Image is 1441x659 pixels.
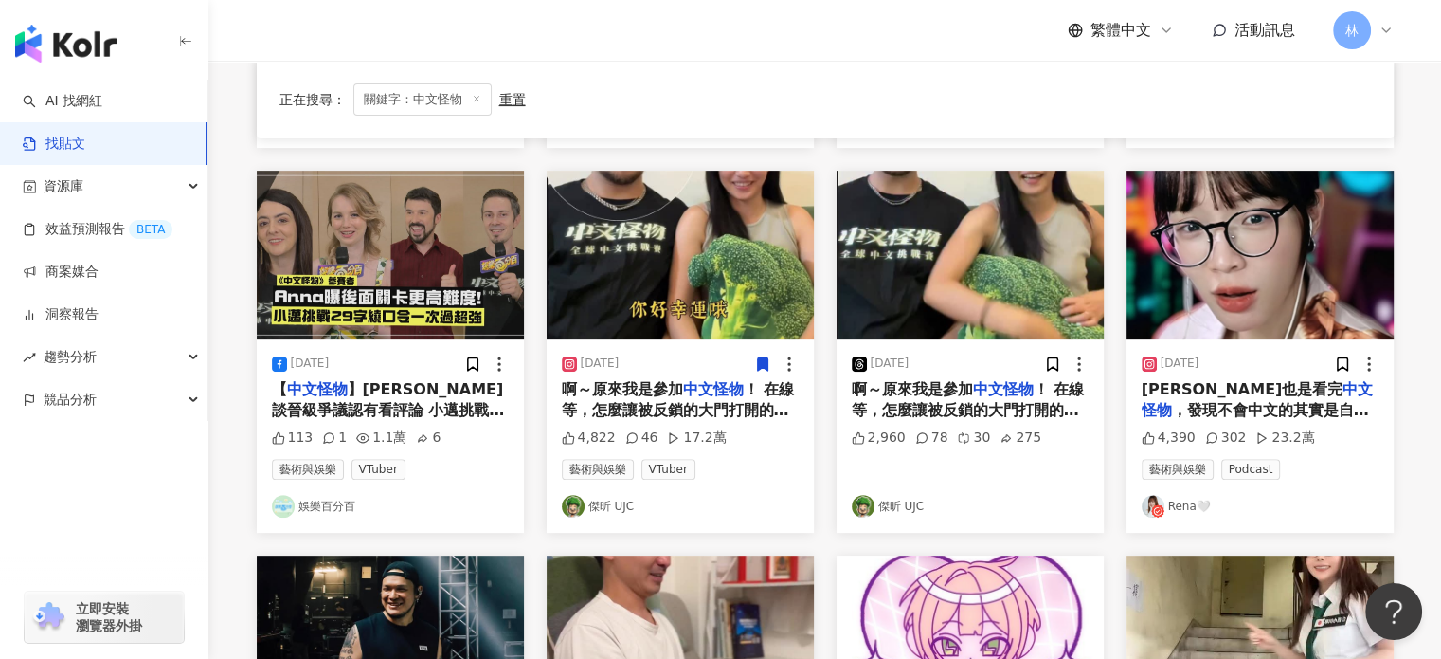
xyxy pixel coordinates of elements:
[1234,21,1295,39] span: 活動訊息
[416,429,441,448] div: 6
[1345,20,1359,41] span: 林
[1090,20,1151,41] span: 繁體中文
[871,356,910,372] div: [DATE]
[667,429,726,448] div: 17.2萬
[562,495,585,518] img: KOL Avatar
[44,336,97,378] span: 趨勢分析
[257,171,524,339] img: post-image
[973,380,1034,398] mark: 中文怪物
[1000,429,1041,448] div: 275
[625,429,658,448] div: 46
[1255,429,1314,448] div: 23.2萬
[44,165,83,208] span: 資源庫
[272,380,287,398] span: 【
[852,495,874,518] img: KOL Avatar
[852,380,1085,441] span: ！ 在線等，怎麼讓被反鎖的大門打開的方法不🚪🥶 #
[23,305,99,324] a: 洞察報告
[272,380,505,462] span: 】[PERSON_NAME]談晉級爭議認有看評論 小邁挑戰繞口令一次過關「發音超標準」！ 《
[641,459,695,480] span: VTuber
[1142,380,1343,398] span: [PERSON_NAME]也是看完
[562,380,795,441] span: ！ 在線等，怎麼讓被反鎖的大門打開的方法不🚪🥶 #
[852,429,906,448] div: 2,960
[272,495,509,518] a: KOL Avatar娛樂百分百
[1142,495,1164,518] img: KOL Avatar
[351,459,405,480] span: VTuber
[957,429,990,448] div: 30
[44,378,97,421] span: 競品分析
[1161,356,1199,372] div: [DATE]
[272,495,295,518] img: KOL Avatar
[852,495,1089,518] a: KOL Avatar傑昕 UJC
[562,429,616,448] div: 4,822
[272,429,314,448] div: 113
[547,171,814,339] img: post-image
[23,263,99,282] a: 商案媒合
[272,459,344,480] span: 藝術與娛樂
[683,380,744,398] mark: 中文怪物
[837,171,1104,339] img: post-image
[562,459,634,480] span: 藝術與娛樂
[1142,459,1214,480] span: 藝術與娛樂
[1142,429,1196,448] div: 4,390
[915,429,948,448] div: 78
[852,380,973,398] span: 啊～原來我是參加
[25,592,184,643] a: chrome extension立即安裝 瀏覽器外掛
[23,135,85,154] a: 找貼文
[562,495,799,518] a: KOL Avatar傑昕 UJC
[76,600,142,634] span: 立即安裝 瀏覽器外掛
[562,380,683,398] span: 啊～原來我是參加
[1365,583,1422,640] iframe: Help Scout Beacon - Open
[15,25,117,63] img: logo
[581,356,620,372] div: [DATE]
[23,351,36,364] span: rise
[1142,495,1378,518] a: KOL AvatarRena🤍
[23,220,172,239] a: 效益預測報告BETA
[1142,380,1374,419] mark: 中文怪物
[279,92,346,107] span: 正在搜尋 ：
[499,92,526,107] div: 重置
[23,92,102,111] a: searchAI 找網紅
[322,429,347,448] div: 1
[287,380,348,398] mark: 中文怪物
[1221,459,1281,480] span: Podcast
[353,83,492,116] span: 關鍵字：中文怪物
[30,602,67,632] img: chrome extension
[1142,401,1378,483] span: ，發現不會中文的其實是自己嗎….？ 🤡🤡 笑聲非常大聲，注意喔… 節目出處：Ku’s dream酷的夢
[1205,429,1247,448] div: 302
[291,356,330,372] div: [DATE]
[1126,171,1394,339] img: post-image
[356,429,406,448] div: 1.1萬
